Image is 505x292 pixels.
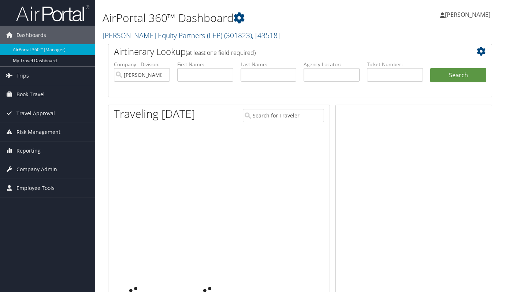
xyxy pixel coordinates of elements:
[16,5,89,22] img: airportal-logo.png
[16,123,60,141] span: Risk Management
[16,104,55,123] span: Travel Approval
[103,30,280,40] a: [PERSON_NAME] Equity Partners (LEP)
[103,10,366,26] h1: AirPortal 360™ Dashboard
[16,85,45,104] span: Book Travel
[445,11,490,19] span: [PERSON_NAME]
[243,109,324,122] input: Search for Traveler
[177,61,233,68] label: First Name:
[114,106,195,121] h1: Traveling [DATE]
[16,160,57,179] span: Company Admin
[186,49,256,57] span: (at least one field required)
[252,30,280,40] span: , [ 43518 ]
[241,61,297,68] label: Last Name:
[224,30,252,40] span: ( 301823 )
[16,142,41,160] span: Reporting
[440,4,498,26] a: [PERSON_NAME]
[114,45,454,58] h2: Airtinerary Lookup
[16,26,46,44] span: Dashboards
[16,67,29,85] span: Trips
[114,61,170,68] label: Company - Division:
[304,61,360,68] label: Agency Locator:
[367,61,423,68] label: Ticket Number:
[430,68,486,83] button: Search
[16,179,55,197] span: Employee Tools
